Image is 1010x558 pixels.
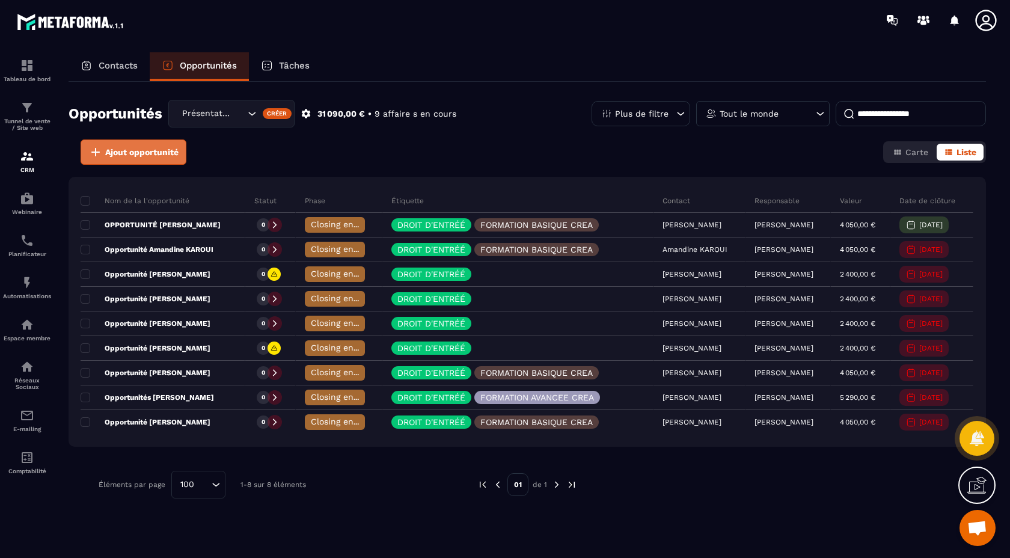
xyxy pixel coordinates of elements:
p: CRM [3,167,51,173]
img: accountant [20,450,34,465]
p: [DATE] [919,221,943,229]
a: Tâches [249,52,322,81]
img: social-network [20,360,34,374]
p: 0 [262,344,265,352]
p: [DATE] [919,418,943,426]
p: Opportunité [PERSON_NAME] [81,269,210,279]
p: FORMATION BASIQUE CREA [480,418,593,426]
p: • [368,108,372,120]
p: Nom de la l'opportunité [81,196,189,206]
div: Search for option [168,100,295,127]
p: Opportunité Amandine KAROUI [81,245,213,254]
p: Planificateur [3,251,51,257]
p: FORMATION AVANCEE CREA [480,393,594,402]
button: Liste [937,144,984,161]
span: 100 [176,478,198,491]
a: accountantaccountantComptabilité [3,441,51,483]
p: DROIT D'ENTRÉÉ [397,295,465,303]
p: [PERSON_NAME] [754,270,813,278]
img: email [20,408,34,423]
div: Créer [263,108,292,119]
img: logo [17,11,125,32]
span: Closing en cours [311,318,379,328]
span: Closing en cours [311,417,379,426]
p: [PERSON_NAME] [754,344,813,352]
p: Opportunité [PERSON_NAME] [81,294,210,304]
p: 0 [262,393,265,402]
p: [PERSON_NAME] [754,245,813,254]
p: Contacts [99,60,138,71]
img: prev [477,479,488,490]
p: 31 090,00 € [317,108,365,120]
p: DROIT D'ENTRÉÉ [397,221,465,229]
a: automationsautomationsAutomatisations [3,266,51,308]
p: [DATE] [919,369,943,377]
a: Ouvrir le chat [959,510,996,546]
p: 0 [262,295,265,303]
p: 0 [262,418,265,426]
button: Carte [886,144,935,161]
p: 2 400,00 € [840,344,875,352]
p: Opportunité [PERSON_NAME] [81,417,210,427]
span: Closing en cours [311,269,379,278]
p: 0 [262,319,265,328]
p: Opportunité [PERSON_NAME] [81,368,210,378]
p: Opportunité [PERSON_NAME] [81,319,210,328]
h2: Opportunités [69,102,162,126]
p: [PERSON_NAME] [754,221,813,229]
span: Présentation Réseau [179,107,233,120]
p: Réseaux Sociaux [3,377,51,390]
p: Plus de filtre [615,109,669,118]
p: Contact [663,196,690,206]
p: DROIT D'ENTRÉÉ [397,270,465,278]
p: [PERSON_NAME] [754,319,813,328]
a: Opportunités [150,52,249,81]
p: Étiquette [391,196,424,206]
p: [DATE] [919,295,943,303]
p: Automatisations [3,293,51,299]
span: Closing en cours [311,293,379,303]
p: [DATE] [919,319,943,328]
a: schedulerschedulerPlanificateur [3,224,51,266]
a: automationsautomationsEspace membre [3,308,51,351]
img: prev [492,479,503,490]
p: Valeur [840,196,862,206]
p: Date de clôture [899,196,955,206]
p: 2 400,00 € [840,319,875,328]
p: 0 [262,369,265,377]
p: OPPORTUNITÉ [PERSON_NAME] [81,220,221,230]
p: 4 050,00 € [840,245,875,254]
a: Contacts [69,52,150,81]
span: Closing en cours [311,219,379,229]
p: DROIT D'ENTRÉÉ [397,245,465,254]
input: Search for option [233,107,245,120]
img: formation [20,100,34,115]
p: Tout le monde [720,109,779,118]
p: E-mailing [3,426,51,432]
p: [DATE] [919,393,943,402]
p: Webinaire [3,209,51,215]
span: Closing en cours [311,367,379,377]
p: Espace membre [3,335,51,342]
p: [PERSON_NAME] [754,369,813,377]
span: Liste [956,147,976,157]
p: Comptabilité [3,468,51,474]
p: Statut [254,196,277,206]
p: [DATE] [919,245,943,254]
p: [DATE] [919,270,943,278]
p: Phase [305,196,325,206]
p: 1-8 sur 8 éléments [240,480,306,489]
p: 4 050,00 € [840,221,875,229]
p: DROIT D'ENTRÉÉ [397,418,465,426]
img: next [551,479,562,490]
p: DROIT D'ENTRÉÉ [397,319,465,328]
span: Ajout opportunité [105,146,179,158]
p: FORMATION BASIQUE CREA [480,369,593,377]
button: Ajout opportunité [81,139,186,165]
a: emailemailE-mailing [3,399,51,441]
img: automations [20,191,34,206]
p: 9 affaire s en cours [375,108,456,120]
p: Tâches [279,60,310,71]
a: formationformationTableau de bord [3,49,51,91]
a: social-networksocial-networkRéseaux Sociaux [3,351,51,399]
